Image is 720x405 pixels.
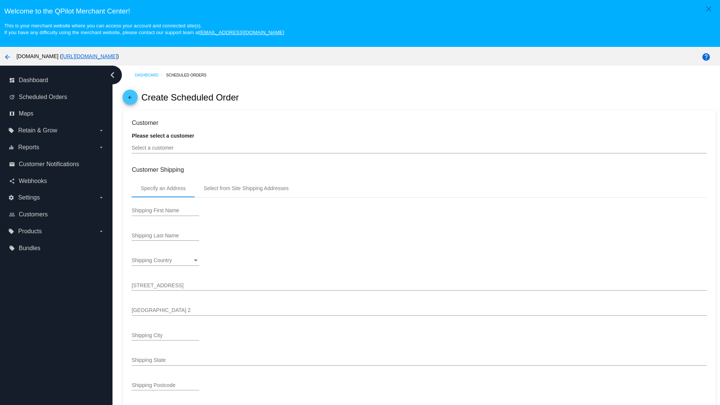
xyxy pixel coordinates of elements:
i: equalizer [8,144,14,150]
span: Maps [19,110,33,117]
span: Reports [18,144,39,151]
span: Bundles [19,245,40,252]
div: Select from Site Shipping Addresses [204,185,288,191]
i: map [9,111,15,117]
i: email [9,161,15,167]
h3: Welcome to the QPilot Merchant Center! [4,7,715,15]
input: Shipping Street 1 [132,283,706,289]
span: Products [18,228,42,235]
span: Scheduled Orders [19,94,67,100]
i: update [9,94,15,100]
span: Settings [18,194,40,201]
i: arrow_drop_down [98,127,104,133]
a: map Maps [9,108,104,120]
input: Shipping First Name [132,208,199,214]
span: Dashboard [19,77,48,84]
span: [DOMAIN_NAME] ( ) [16,53,119,59]
span: Webhooks [19,178,47,184]
i: settings [8,195,14,201]
a: [EMAIL_ADDRESS][DOMAIN_NAME] [199,30,284,35]
span: Customer Notifications [19,161,79,168]
i: arrow_drop_down [98,195,104,201]
i: people_outline [9,211,15,217]
mat-icon: arrow_back [3,52,12,61]
h3: Customer [132,119,706,126]
a: email Customer Notifications [9,158,104,170]
span: Shipping Country [132,257,172,263]
a: Scheduled Orders [166,69,213,81]
span: Retain & Grow [18,127,57,134]
i: local_offer [8,228,14,234]
i: local_offer [8,127,14,133]
i: share [9,178,15,184]
a: dashboard Dashboard [9,74,104,86]
a: people_outline Customers [9,208,104,220]
small: This is your merchant website where you can access your account and connected site(s). If you hav... [4,23,284,35]
input: Shipping Postcode [132,382,199,388]
a: local_offer Bundles [9,242,104,254]
i: arrow_drop_down [98,144,104,150]
mat-icon: arrow_back [126,95,135,104]
span: Customers [19,211,48,218]
i: chevron_left [106,69,118,81]
mat-select: Shipping Country [132,258,199,264]
i: arrow_drop_down [98,228,104,234]
div: Specify an Address [141,185,186,191]
a: share Webhooks [9,175,104,187]
a: update Scheduled Orders [9,91,104,103]
h2: Create Scheduled Order [141,92,239,103]
input: Shipping Street 2 [132,307,706,313]
strong: Please select a customer [132,133,194,139]
a: Dashboard [135,69,166,81]
h3: Customer Shipping [132,166,706,173]
input: Select a customer [132,145,706,151]
i: local_offer [9,245,15,251]
mat-icon: close [704,4,713,13]
i: dashboard [9,77,15,83]
input: Shipping City [132,333,199,339]
mat-icon: help [702,52,711,61]
input: Shipping Last Name [132,233,199,239]
input: Shipping State [132,357,706,363]
a: [URL][DOMAIN_NAME] [61,53,117,59]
